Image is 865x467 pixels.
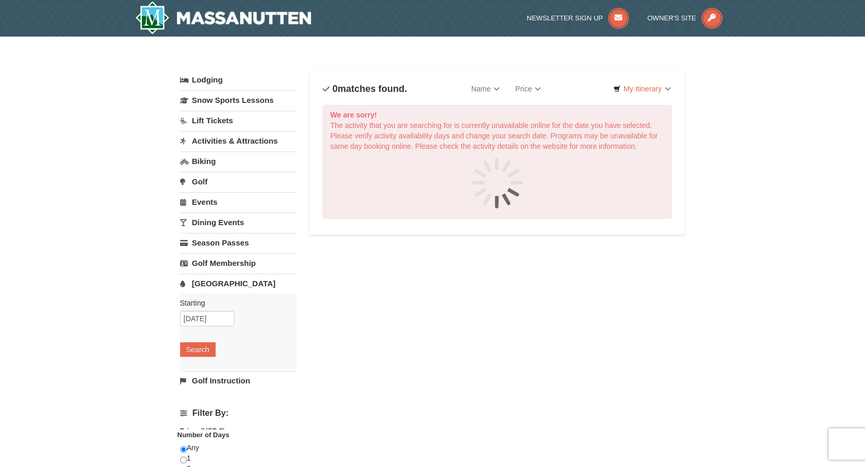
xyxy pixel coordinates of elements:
a: Events [180,192,297,212]
a: Golf [180,172,297,191]
h4: Filter By: [180,408,297,418]
a: Golf Instruction [180,371,297,390]
img: spinner.gif [471,157,524,209]
strong: Number of Days [177,431,230,439]
button: Search [180,342,216,357]
a: Newsletter Sign Up [527,14,629,22]
a: Massanutten Resort [135,1,312,34]
a: Snow Sports Lessons [180,90,297,110]
span: Newsletter Sign Up [527,14,603,22]
a: Price [507,78,549,99]
a: Biking [180,151,297,171]
a: Owner's Site [647,14,722,22]
strong: We are sorry! [330,111,377,119]
a: [GEOGRAPHIC_DATA] [180,274,297,293]
a: Dining Events [180,213,297,232]
img: Massanutten Resort Logo [135,1,312,34]
label: Starting [180,298,289,308]
a: Season Passes [180,233,297,252]
a: Lodging [180,71,297,89]
div: The activity that you are searching for is currently unavailable online for the date you have sel... [323,105,672,219]
a: Lift Tickets [180,111,297,130]
span: Owner's Site [647,14,696,22]
a: Name [464,78,507,99]
a: My Itinerary [607,81,677,97]
a: Golf Membership [180,253,297,273]
strong: Price: (USD $) [180,427,226,435]
a: Activities & Attractions [180,131,297,150]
